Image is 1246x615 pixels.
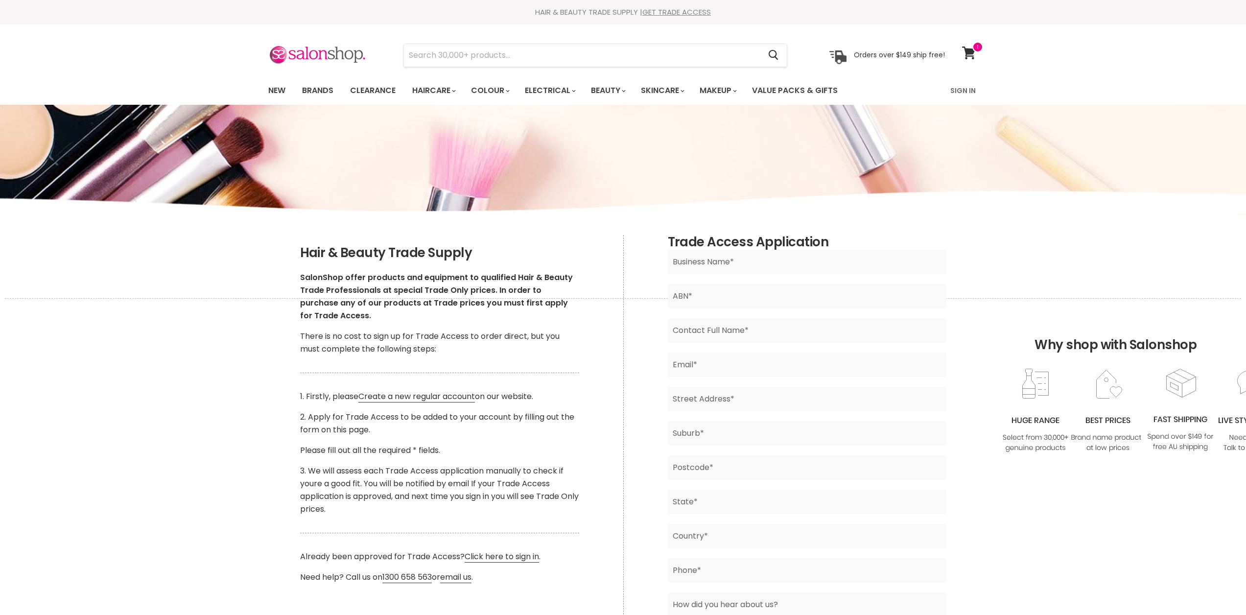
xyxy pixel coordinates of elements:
p: Please fill out all the required * fields. [300,444,579,457]
a: Value Packs & Gifts [745,80,845,101]
nav: Main [256,76,990,105]
a: Clearance [343,80,403,101]
p: Already been approved for Trade Access? . [300,550,579,563]
p: Need help? Call us on or . [300,571,579,584]
a: Electrical [517,80,582,101]
p: 1. Firstly, please on our website. [300,390,579,403]
a: Sign In [944,80,982,101]
p: 2. Apply for Trade Access to be added to your account by filling out the form on this page. [300,411,579,436]
a: Beauty [584,80,632,101]
img: fast.jpg [1141,367,1220,453]
a: Makeup [692,80,743,101]
a: Click here to sign in [465,551,539,563]
a: GET TRADE ACCESS [642,7,711,17]
h2: Hair & Beauty Trade Supply [300,246,579,260]
a: Brands [295,80,341,101]
a: Haircare [405,80,462,101]
p: Orders over $149 ship free! [854,50,945,59]
a: New [261,80,293,101]
h2: Trade Access Application [668,235,946,250]
input: Search [404,44,761,67]
p: SalonShop offer products and equipment to qualified Hair & Beauty Trade Professionals at special ... [300,271,579,322]
p: There is no cost to sign up for Trade Access to order direct, but you must complete the following... [300,330,579,355]
div: HAIR & BEAUTY TRADE SUPPLY | [256,7,990,17]
a: 1300 658 563 [382,571,432,583]
img: range2_8cf790d4-220e-469f-917d-a18fed3854b6.jpg [996,368,1075,454]
a: Colour [464,80,516,101]
ul: Main menu [261,76,895,105]
p: 3. We will assess each Trade Access application manually to check if youre a good fit. You will b... [300,465,579,516]
a: Create a new regular account [358,391,475,402]
a: Skincare [634,80,690,101]
a: email us [440,571,471,583]
h2: Why shop with Salonshop [5,298,1241,367]
form: Product [403,44,787,67]
button: Search [761,44,787,67]
img: prices.jpg [1068,368,1148,454]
